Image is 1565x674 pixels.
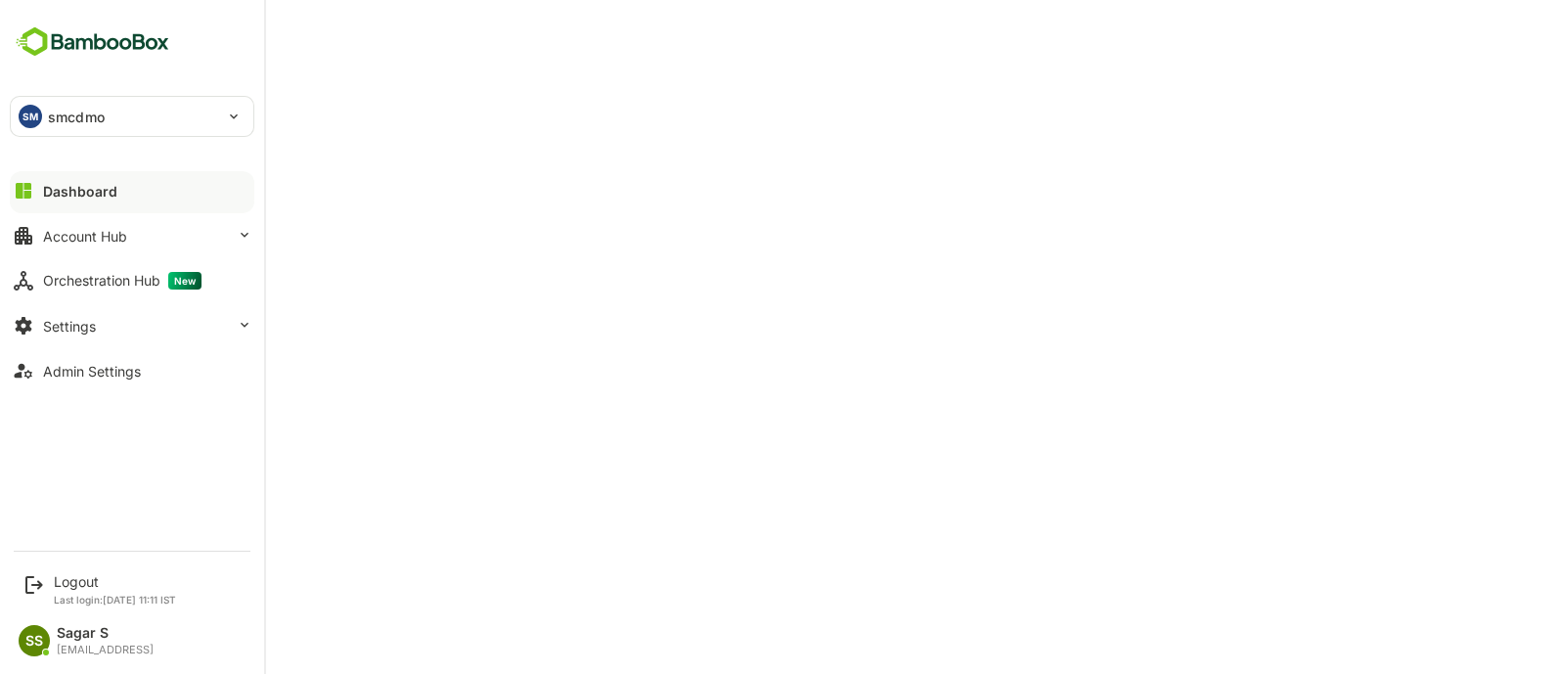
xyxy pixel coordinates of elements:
span: New [168,272,201,290]
div: Dashboard [43,183,117,200]
div: Settings [43,318,96,335]
p: Last login: [DATE] 11:11 IST [54,594,176,606]
div: SMsmcdmo [11,97,253,136]
div: Account Hub [43,228,127,245]
p: smcdmo [48,107,105,127]
div: [EMAIL_ADDRESS] [57,644,154,656]
button: Dashboard [10,171,254,210]
button: Orchestration HubNew [10,261,254,300]
div: Admin Settings [43,363,141,380]
div: SM [19,105,42,128]
div: Orchestration Hub [43,272,201,290]
img: BambooboxFullLogoMark.5f36c76dfaba33ec1ec1367b70bb1252.svg [10,23,175,61]
div: Logout [54,573,176,590]
button: Settings [10,306,254,345]
div: SS [19,625,50,656]
button: Account Hub [10,216,254,255]
button: Admin Settings [10,351,254,390]
div: Sagar S [57,625,154,642]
